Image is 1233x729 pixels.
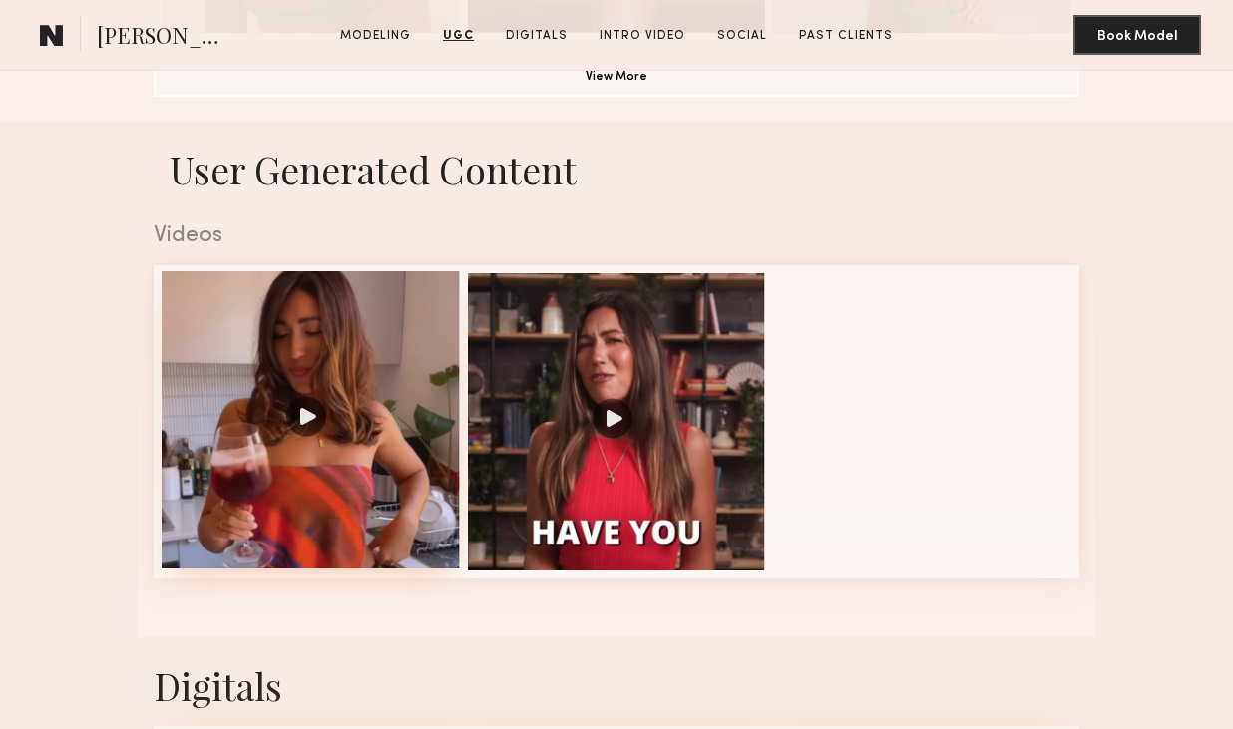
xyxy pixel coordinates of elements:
[154,224,1079,247] div: Videos
[498,27,576,45] a: Digitals
[592,27,693,45] a: Intro Video
[709,27,775,45] a: Social
[154,57,1079,97] button: View More
[97,20,235,55] span: [PERSON_NAME]
[791,27,901,45] a: Past Clients
[435,27,482,45] a: UGC
[1073,26,1201,43] a: Book Model
[332,27,419,45] a: Modeling
[138,145,1095,193] h1: User Generated Content
[154,661,1079,710] div: Digitals
[1073,15,1201,55] button: Book Model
